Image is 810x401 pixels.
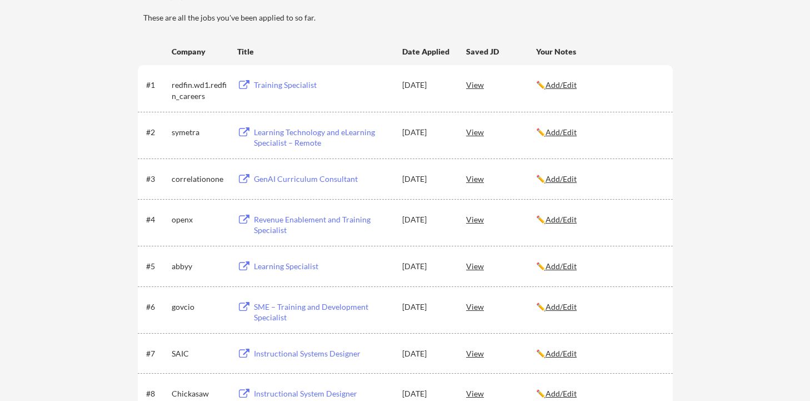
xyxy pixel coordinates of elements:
[172,46,227,57] div: Company
[146,348,168,359] div: #7
[172,348,227,359] div: SAIC
[536,80,663,91] div: ✏️
[546,349,577,358] u: Add/Edit
[172,214,227,225] div: openx
[466,209,536,229] div: View
[546,215,577,224] u: Add/Edit
[172,174,227,185] div: correlationone
[536,46,663,57] div: Your Notes
[546,261,577,271] u: Add/Edit
[466,169,536,189] div: View
[254,80,392,91] div: Training Specialist
[536,174,663,185] div: ✏️
[402,388,451,399] div: [DATE]
[172,301,227,313] div: govcio
[254,214,392,236] div: Revenue Enablement and Training Specialist
[172,80,227,101] div: redfin.wd1.redfin_careers
[146,174,168,185] div: #3
[146,127,168,138] div: #2
[254,174,392,185] div: GenAI Curriculum Consultant
[402,174,451,185] div: [DATE]
[536,127,663,138] div: ✏️
[536,214,663,225] div: ✏️
[254,388,392,399] div: Instructional System Designer
[546,80,577,90] u: Add/Edit
[402,261,451,272] div: [DATE]
[536,348,663,359] div: ✏️
[237,46,392,57] div: Title
[146,261,168,272] div: #5
[254,127,392,148] div: Learning Technology and eLearning Specialist – Remote
[402,348,451,359] div: [DATE]
[402,214,451,225] div: [DATE]
[143,12,673,23] div: These are all the jobs you've been applied to so far.
[546,174,577,184] u: Add/Edit
[402,127,451,138] div: [DATE]
[146,214,168,225] div: #4
[466,256,536,276] div: View
[172,261,227,272] div: abbyy
[146,388,168,399] div: #8
[254,348,392,359] div: Instructional Systems Designer
[466,296,536,316] div: View
[546,302,577,311] u: Add/Edit
[254,301,392,323] div: SME – Training and Development Specialist
[466,343,536,363] div: View
[546,127,577,137] u: Add/Edit
[172,127,227,138] div: symetra
[536,301,663,313] div: ✏️
[466,122,536,142] div: View
[546,389,577,398] u: Add/Edit
[146,301,168,313] div: #6
[254,261,392,272] div: Learning Specialist
[402,80,451,91] div: [DATE]
[402,46,451,57] div: Date Applied
[146,80,168,91] div: #1
[536,261,663,272] div: ✏️
[466,75,536,95] div: View
[402,301,451,313] div: [DATE]
[536,388,663,399] div: ✏️
[466,41,536,61] div: Saved JD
